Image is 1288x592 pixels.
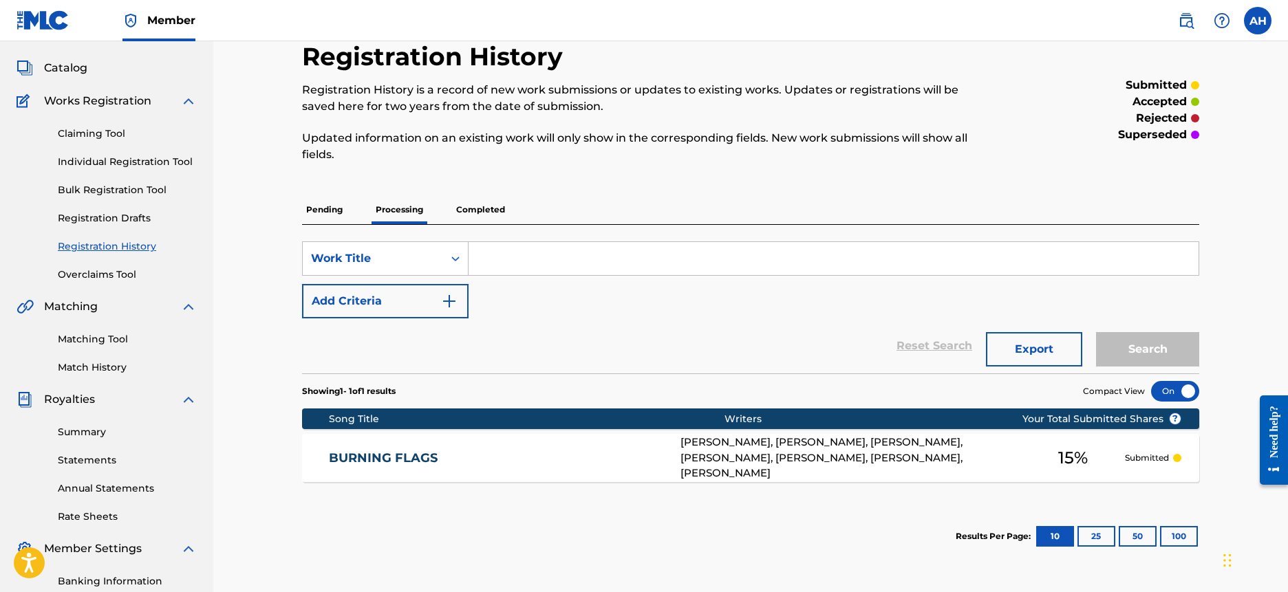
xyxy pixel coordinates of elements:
a: Public Search [1172,7,1200,34]
p: Registration History is a record of new work submissions or updates to existing works. Updates or... [302,82,993,115]
p: Submitted [1125,452,1169,464]
a: Match History [58,360,197,375]
button: Export [986,332,1082,366]
a: Individual Registration Tool [58,155,197,169]
div: Writers [724,412,1066,426]
button: 100 [1160,526,1198,547]
span: Compact View [1083,385,1145,397]
img: 9d2ae6d4665cec9f34b9.svg [441,293,458,309]
p: superseded [1118,127,1187,143]
img: Royalties [17,391,33,408]
a: CatalogCatalog [17,60,87,76]
p: rejected [1136,110,1187,127]
img: Catalog [17,60,33,76]
p: Showing 1 - 1 of 1 results [302,385,396,397]
button: 50 [1119,526,1157,547]
div: User Menu [1244,7,1271,34]
p: Pending [302,195,347,224]
form: Search Form [302,241,1199,373]
a: Rate Sheets [58,509,197,524]
div: Song Title [329,412,724,426]
a: Matching Tool [58,332,197,347]
a: SummarySummary [17,27,100,43]
span: Catalog [44,60,87,76]
h2: Registration History [302,41,570,72]
iframe: Chat Widget [1219,526,1288,592]
a: Bulk Registration Tool [58,183,197,197]
a: Registration Drafts [58,211,197,226]
a: Summary [58,425,197,439]
a: Statements [58,453,197,468]
img: expand [180,298,197,315]
p: submitted [1126,77,1187,94]
img: Matching [17,298,34,315]
img: expand [180,540,197,557]
img: Member Settings [17,540,33,557]
span: Member Settings [44,540,142,557]
a: Claiming Tool [58,127,197,141]
div: [PERSON_NAME], [PERSON_NAME], [PERSON_NAME], [PERSON_NAME], [PERSON_NAME], [PERSON_NAME], [PERSON... [680,435,1022,481]
a: BURNING FLAGS [329,450,662,466]
a: Annual Statements [58,481,197,496]
p: Updated information on an existing work will only show in the corresponding fields. New work subm... [302,130,993,163]
img: Works Registration [17,93,34,109]
img: expand [180,391,197,408]
p: accepted [1133,94,1187,110]
p: Processing [372,195,427,224]
iframe: Resource Center [1249,384,1288,495]
img: help [1214,12,1230,29]
span: Member [147,12,195,28]
a: Overclaims Tool [58,267,197,282]
div: Work Title [311,250,435,267]
a: Registration History [58,239,197,254]
button: 25 [1077,526,1115,547]
div: Drag [1223,540,1232,581]
div: Help [1208,7,1236,34]
a: Banking Information [58,574,197,589]
img: search [1178,12,1194,29]
p: Completed [452,195,509,224]
span: ? [1170,413,1181,424]
span: 15 % [1058,446,1088,470]
button: Add Criteria [302,284,469,318]
span: Your Total Submitted Shares [1022,412,1181,426]
span: Matching [44,298,98,315]
p: Results Per Page: [956,530,1034,542]
img: expand [180,93,197,109]
button: 10 [1036,526,1074,547]
img: Top Rightsholder [122,12,139,29]
span: Royalties [44,391,95,408]
span: Works Registration [44,93,151,109]
img: MLC Logo [17,10,69,30]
